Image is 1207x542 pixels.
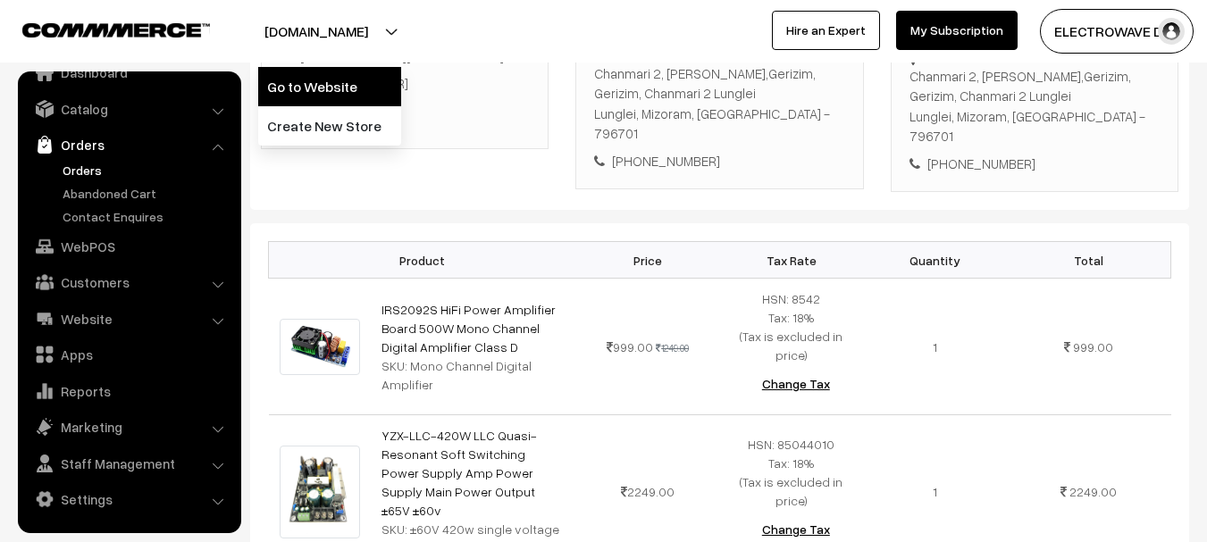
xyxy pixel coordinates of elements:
th: Total [1007,242,1171,279]
img: COMMMERCE [22,23,210,37]
img: WhatsApp Image 2023-06-04 at 3.59.01 PM.jpeg [280,446,361,539]
th: Price [576,242,720,279]
span: 1 [933,339,937,354]
a: Orders [22,129,235,161]
span: 2249.00 [1069,484,1117,499]
a: Marketing [22,411,235,443]
a: Catalog [22,93,235,125]
span: HSN: 8542 Tax: 18% (Tax is excluded in price) [740,291,842,363]
a: [EMAIL_ADDRESS][DOMAIN_NAME] [300,48,504,64]
a: Abandoned Cart [58,184,235,203]
a: IRS2092S HiFi Power Amplifier Board 500W Mono Channel Digital Amplifier Class D [381,302,556,354]
a: Go to Website [258,67,401,106]
a: Reports [22,375,235,407]
span: HSN: 85044010 Tax: 18% (Tax is excluded in price) [740,437,842,508]
a: My Subscription [896,11,1018,50]
a: Apps [22,338,235,371]
div: SKU: Mono Channel Digital Amplifier [381,356,566,394]
a: Contact Enquires [58,207,235,226]
div: [PHONE_NUMBER] [594,151,844,171]
a: Create New Store [258,106,401,146]
span: 1 [933,484,937,499]
strike: 1249.00 [656,342,689,354]
div: Chanmari 2, [PERSON_NAME],Gerizim, Gerizim, Chanmari 2 Lunglei Lunglei, Mizoram, [GEOGRAPHIC_DATA... [909,66,1160,146]
a: YZX-LLC-420W LLC Quasi-Resonant Soft Switching Power Supply Amp Power Supply Main Power Output ±6... [381,428,537,518]
a: WebPOS [22,230,235,263]
th: Tax Rate [719,242,863,279]
a: COMMMERCE [22,18,179,39]
div: Chanmari 2, [PERSON_NAME],Gerizim, Gerizim, Chanmari 2 Lunglei Lunglei, Mizoram, [GEOGRAPHIC_DATA... [594,63,844,144]
a: Dashboard [22,56,235,88]
a: Website [22,303,235,335]
a: Hire an Expert [772,11,880,50]
th: Quantity [863,242,1007,279]
a: Staff Management [22,447,235,479]
div: [PHONE_NUMBER] [909,154,1160,174]
img: 1.jpg [280,319,361,376]
button: ELECTROWAVE DE… [1040,9,1194,54]
img: user [1158,18,1185,45]
a: Orders [58,161,235,179]
th: Product [269,242,576,279]
span: 999.00 [607,339,653,354]
a: Customers [22,266,235,298]
button: [DOMAIN_NAME] [202,9,431,54]
button: Change Tax [748,364,844,404]
span: 999.00 [1073,339,1113,354]
span: 2249.00 [621,484,675,499]
a: Settings [22,483,235,515]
